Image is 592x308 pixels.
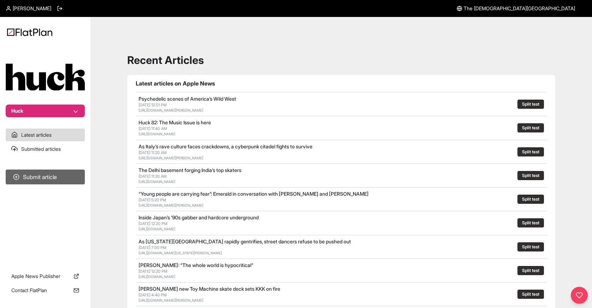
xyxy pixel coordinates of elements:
span: [DATE] 12:20 PM [139,221,168,226]
span: [DATE] 11:20 AM [139,174,167,179]
a: Contact FlatPlan [6,284,85,297]
button: Split test [517,266,544,275]
a: [URL][DOMAIN_NAME][US_STATE][PERSON_NAME] [139,251,222,255]
button: Split test [517,171,544,180]
span: [DATE] 11:40 AM [139,126,167,131]
button: Split test [517,195,544,204]
h1: Latest articles on Apple News [136,79,547,88]
a: Submitted articles [6,143,85,155]
a: [URL][DOMAIN_NAME] [139,227,175,231]
img: Publication Logo [6,64,85,90]
button: Submit article [6,170,85,184]
a: [URL][DOMAIN_NAME][PERSON_NAME] [139,298,203,302]
a: [URL][DOMAIN_NAME][PERSON_NAME] [139,108,203,112]
a: [PERSON_NAME]: “The whole world is hypocritical” [139,262,253,268]
button: Split test [517,147,544,156]
span: The [DEMOGRAPHIC_DATA][GEOGRAPHIC_DATA] [464,5,575,12]
a: As [US_STATE][GEOGRAPHIC_DATA] rapidly gentrifies, street dancers refuse to be pushed out [139,238,351,244]
a: [URL][DOMAIN_NAME] [139,132,175,136]
button: Split test [517,100,544,109]
a: The Delhi basement forging India’s top skaters [139,167,241,173]
a: Psychedelic scenes of America’s Wild West [139,96,236,102]
span: [PERSON_NAME] [13,5,51,12]
button: Split test [517,218,544,227]
span: [DATE] 7:00 PM [139,245,166,250]
button: Split test [517,242,544,251]
img: Logo [7,28,52,36]
span: [DATE] 12:01 PM [139,102,167,107]
h1: Recent Articles [127,54,555,66]
a: Apple News Publisher [6,270,85,283]
button: Split test [517,290,544,299]
a: “Young people are carrying fear”: Emerald in conversation with [PERSON_NAME] and [PERSON_NAME] [139,191,369,197]
a: [URL][DOMAIN_NAME] [139,274,175,279]
span: [DATE] 11:20 AM [139,150,167,155]
a: Latest articles [6,129,85,141]
a: Huck 82: The Music Issue is here [139,119,211,125]
button: Split test [517,123,544,132]
a: As Italy’s rave culture faces crackdowns, a cyberpunk citadel fights to survive [139,143,312,149]
a: [PERSON_NAME] new Toy Machine skate deck sets KKK on fire [139,286,280,292]
span: [DATE] 5:20 PM [139,197,166,202]
a: [URL][DOMAIN_NAME] [139,179,175,184]
a: [PERSON_NAME] [6,5,51,12]
span: [DATE] 4:40 PM [139,292,167,297]
a: Inside Japan’s ’90s gabber and hardcore underground [139,214,259,220]
a: [URL][DOMAIN_NAME][PERSON_NAME] [139,156,203,160]
button: Huck [6,105,85,117]
a: [URL][DOMAIN_NAME][PERSON_NAME] [139,203,203,207]
span: [DATE] 12:20 PM [139,269,168,274]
